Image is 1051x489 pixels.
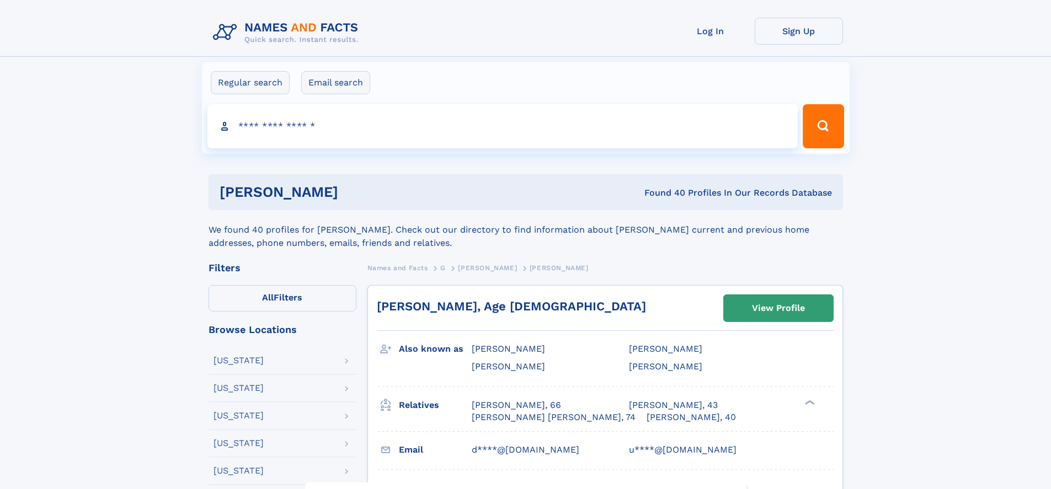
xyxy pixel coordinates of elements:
[491,187,832,199] div: Found 40 Profiles In Our Records Database
[209,263,356,273] div: Filters
[211,71,290,94] label: Regular search
[802,399,815,406] div: ❯
[472,361,545,372] span: [PERSON_NAME]
[209,210,843,250] div: We found 40 profiles for [PERSON_NAME]. Check out our directory to find information about [PERSON...
[214,356,264,365] div: [US_STATE]
[377,299,646,313] a: [PERSON_NAME], Age [DEMOGRAPHIC_DATA]
[530,264,589,272] span: [PERSON_NAME]
[367,261,428,275] a: Names and Facts
[752,295,805,321] div: View Profile
[440,261,446,275] a: G
[472,343,545,354] span: [PERSON_NAME]
[629,361,702,372] span: [PERSON_NAME]
[301,71,370,94] label: Email search
[399,340,472,358] h3: Also known as
[666,18,755,45] a: Log In
[214,384,264,393] div: [US_STATE]
[472,399,561,411] a: [PERSON_NAME], 66
[724,295,833,321] a: View Profile
[209,285,356,311] label: Filters
[458,261,517,275] a: [PERSON_NAME]
[214,439,264,448] div: [US_STATE]
[755,18,843,45] a: Sign Up
[399,396,472,415] h3: Relatives
[803,104,844,148] button: Search Button
[220,185,492,199] h1: [PERSON_NAME]
[458,264,517,272] span: [PERSON_NAME]
[207,104,798,148] input: search input
[629,399,718,411] a: [PERSON_NAME], 43
[209,325,356,335] div: Browse Locations
[399,440,472,459] h3: Email
[214,466,264,475] div: [US_STATE]
[629,343,702,354] span: [PERSON_NAME]
[472,411,636,423] a: [PERSON_NAME] [PERSON_NAME], 74
[262,292,274,303] span: All
[214,411,264,420] div: [US_STATE]
[209,18,367,47] img: Logo Names and Facts
[647,411,736,423] a: [PERSON_NAME], 40
[440,264,446,272] span: G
